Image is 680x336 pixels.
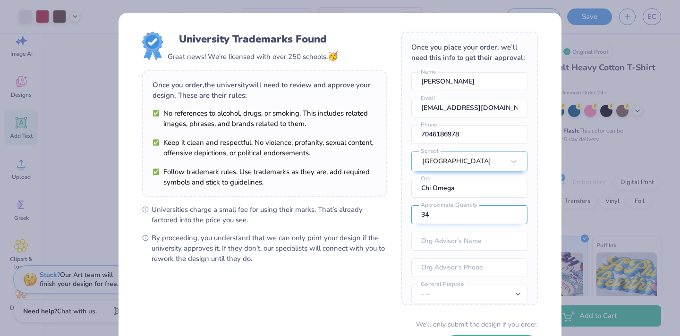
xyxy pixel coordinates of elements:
[411,125,527,144] input: Phone
[153,80,376,101] div: Once you order, the university will need to review and approve your design. These are their rules:
[153,167,376,187] li: Follow trademark rules. Use trademarks as they are, add required symbols and stick to guidelines.
[411,42,527,63] div: Once you place your order, we’ll need this info to get their approval:
[411,72,527,91] input: Name
[179,32,327,47] div: University Trademarks Found
[411,99,527,118] input: Email
[153,108,376,129] li: No references to alcohol, drugs, or smoking. This includes related images, phrases, and brands re...
[152,204,387,225] span: Universities charge a small fee for using their marks. That’s already factored into the price you...
[328,50,338,62] span: 🥳
[411,232,527,251] input: Org Advisor's Name
[152,233,387,264] span: By proceeding, you understand that we can only print your design if the university approves it. I...
[142,32,163,60] img: License badge
[416,319,538,329] div: We’ll only submit the design if you order.
[411,179,527,198] input: Org
[153,137,376,158] li: Keep it clean and respectful. No violence, profanity, sexual content, offensive depictions, or po...
[411,205,527,224] input: Approximate Quantity
[411,258,527,277] input: Org Advisor's Phone
[168,50,338,63] div: Great news! We're licensed with over 250 schools.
